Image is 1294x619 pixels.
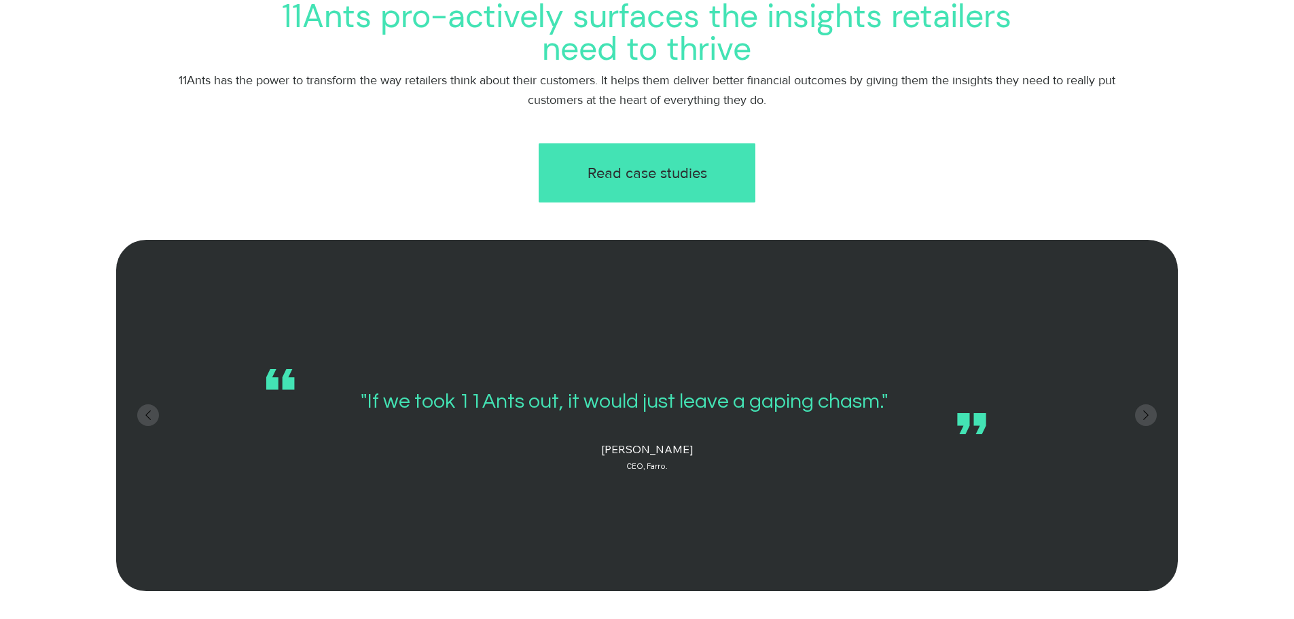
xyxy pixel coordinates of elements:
[304,389,946,414] h4: "If we took 11Ants out, it would just leave a gaping chasm."
[344,441,950,459] p: [PERSON_NAME]
[137,404,159,426] button: Previous
[588,162,707,183] span: Read case studies
[344,461,950,473] p: CEO, Farro.
[1135,404,1157,426] button: Next
[179,73,1115,107] span: 11Ants has the power to transform the way retailers think about their customers. It helps them de...
[539,143,756,202] a: Read case studies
